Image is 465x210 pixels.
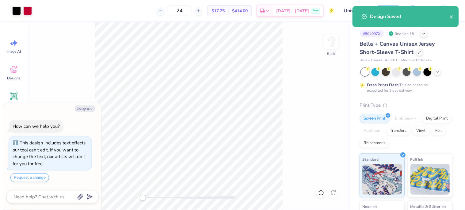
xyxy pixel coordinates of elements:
[75,105,95,112] button: Collapse
[313,9,319,13] span: Free
[411,164,450,195] img: Puff Ink
[438,5,450,17] img: Michael Galon
[363,203,378,210] span: Neon Ink
[363,164,402,195] img: Standard
[140,195,146,201] div: Accessibility label
[370,13,450,20] div: Design Saved
[411,203,447,210] span: Metallic & Glitter Ink
[363,156,379,162] span: Standard
[232,8,248,14] span: $414.00
[7,49,21,54] span: Image AI
[276,8,309,14] span: [DATE] - [DATE]
[13,123,60,129] div: How can we help you?
[339,5,369,17] input: Untitled Design
[212,8,225,14] span: $17.25
[10,173,49,182] button: Request a change
[426,5,453,17] a: MG
[411,156,424,162] span: Puff Ink
[168,5,192,16] input: – –
[360,139,390,148] div: Rhinestones
[7,76,21,81] span: Designs
[13,140,86,167] div: This design includes text effects our tool can't edit. If you want to change the text, our artist...
[450,13,454,20] button: close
